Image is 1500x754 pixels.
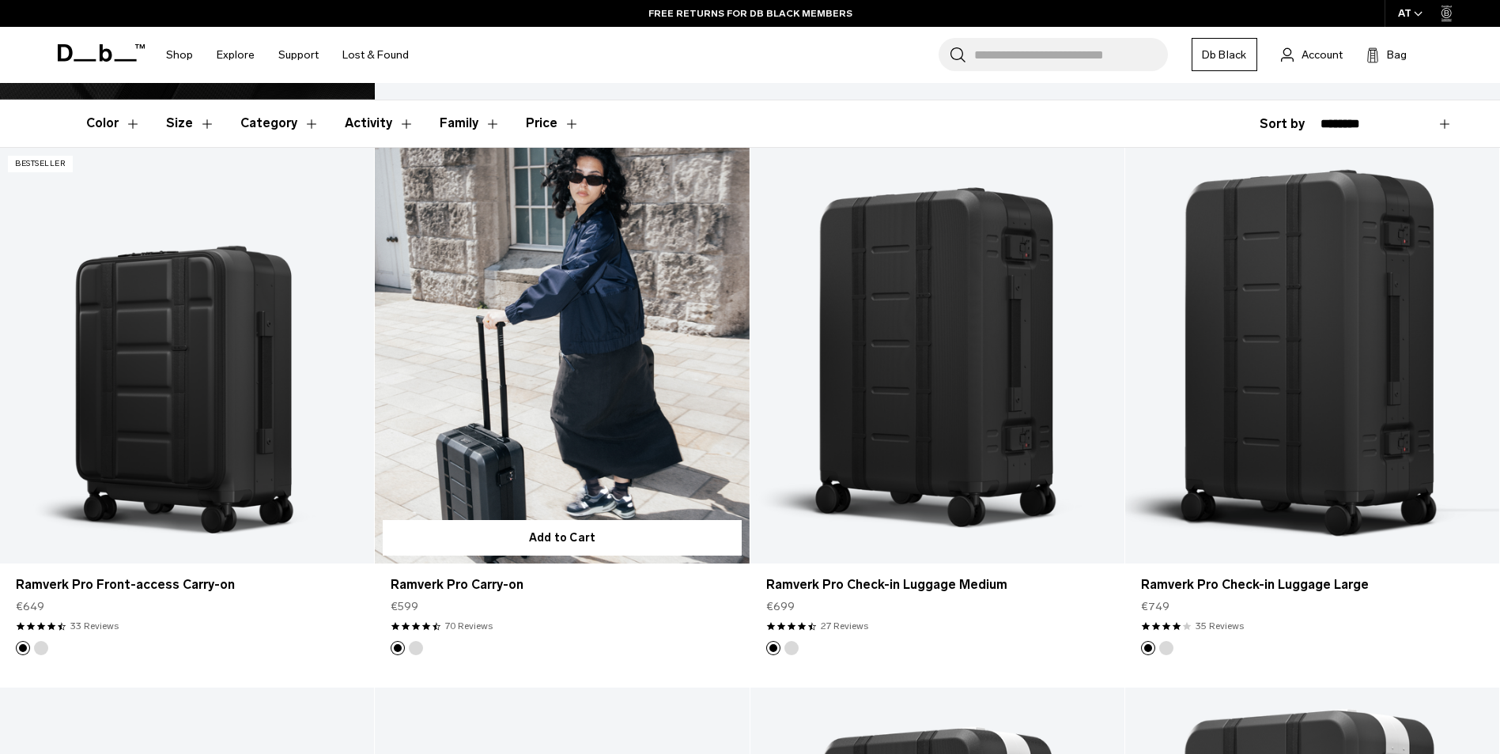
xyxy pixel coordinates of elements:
a: Ramverk Pro Check-in Luggage Large [1141,575,1483,594]
a: Explore [217,27,255,83]
button: Black Out [391,641,405,655]
a: Account [1281,45,1343,64]
a: Lost & Found [342,27,409,83]
button: Silver [409,641,423,655]
button: Silver [34,641,48,655]
span: €599 [391,598,418,615]
a: Ramverk Pro Check-in Luggage Medium [750,148,1124,564]
button: Toggle Filter [86,100,141,146]
button: Toggle Filter [345,100,414,146]
button: Silver [784,641,799,655]
span: Account [1302,47,1343,63]
a: FREE RETURNS FOR DB BLACK MEMBERS [648,6,852,21]
a: Ramverk Pro Front-access Carry-on [16,575,358,594]
button: Toggle Filter [240,100,319,146]
a: Shop [166,27,193,83]
span: €649 [16,598,44,615]
p: Bestseller [8,156,73,172]
button: Black Out [16,641,30,655]
button: Silver [1159,641,1173,655]
nav: Main Navigation [154,27,421,83]
button: Black Out [1141,641,1155,655]
a: Ramverk Pro Check-in Luggage Large [1125,148,1499,564]
a: 70 reviews [445,619,493,633]
button: Toggle Filter [166,100,215,146]
a: 35 reviews [1196,619,1244,633]
button: Black Out [766,641,780,655]
a: 33 reviews [70,619,119,633]
button: Bag [1366,45,1407,64]
a: Ramverk Pro Check-in Luggage Medium [766,575,1109,594]
a: Support [278,27,319,83]
button: Toggle Filter [440,100,501,146]
a: 27 reviews [821,619,868,633]
a: Ramverk Pro Carry-on [391,575,733,594]
span: €749 [1141,598,1169,615]
span: Bag [1387,47,1407,63]
a: Db Black [1192,38,1257,71]
button: Toggle Price [526,100,580,146]
button: Add to Cart [383,520,741,556]
a: Ramverk Pro Carry-on [375,148,749,564]
span: €699 [766,598,795,615]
